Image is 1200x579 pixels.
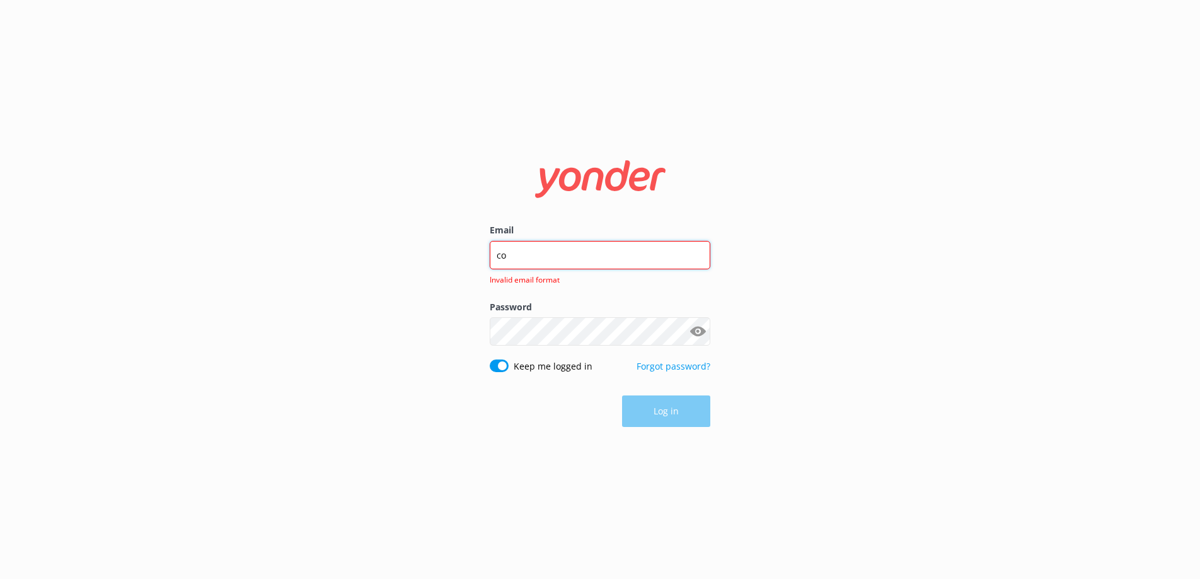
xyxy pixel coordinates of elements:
label: Keep me logged in [514,360,592,373]
label: Password [490,300,710,314]
span: Invalid email format [490,274,703,286]
button: Show password [685,319,710,344]
a: Forgot password? [637,360,710,372]
input: user@emailaddress.com [490,241,710,269]
label: Email [490,223,710,237]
